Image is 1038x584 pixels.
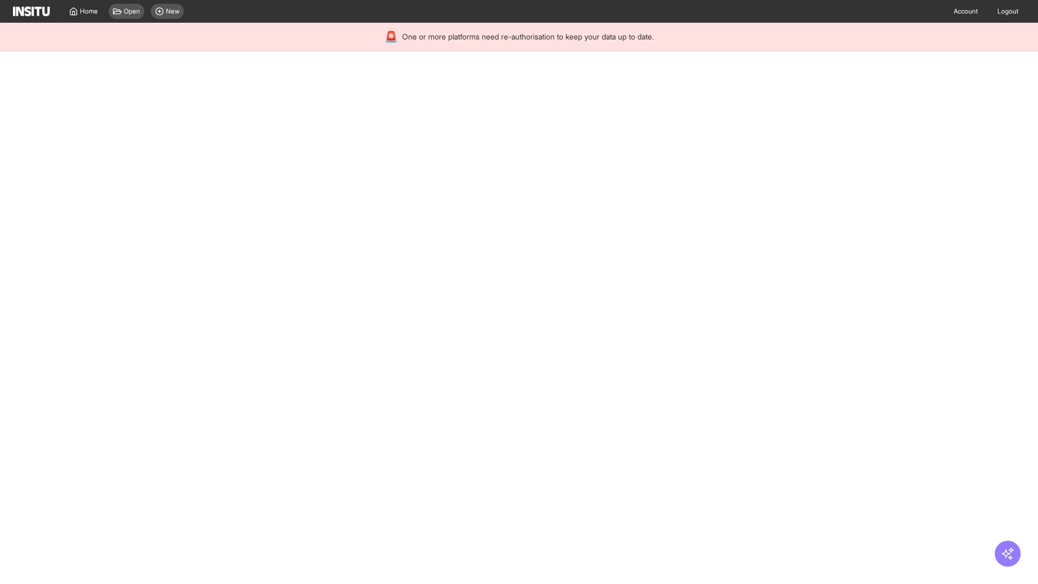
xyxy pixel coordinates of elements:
[124,7,140,16] span: Open
[402,31,654,42] span: One or more platforms need re-authorisation to keep your data up to date.
[384,29,398,44] div: 🚨
[13,6,50,16] img: Logo
[80,7,98,16] span: Home
[166,7,179,16] span: New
